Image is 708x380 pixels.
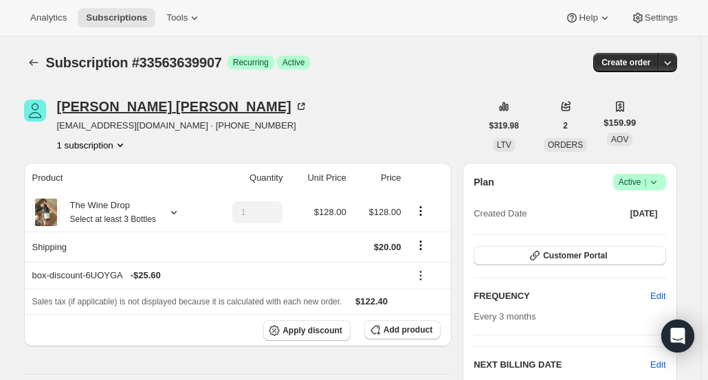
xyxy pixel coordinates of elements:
[474,311,535,322] span: Every 3 months
[650,289,665,303] span: Edit
[622,204,666,223] button: [DATE]
[233,57,269,68] span: Recurring
[557,8,619,27] button: Help
[645,12,678,23] span: Settings
[619,175,661,189] span: Active
[57,100,308,113] div: [PERSON_NAME] [PERSON_NAME]
[131,269,161,282] span: - $25.60
[32,297,342,306] span: Sales tax (if applicable) is not displayed because it is calculated with each new order.
[78,8,155,27] button: Subscriptions
[24,163,208,193] th: Product
[601,57,650,68] span: Create order
[548,140,583,150] span: ORDERS
[489,120,519,131] span: $319.98
[474,246,665,265] button: Customer Portal
[410,203,432,219] button: Product actions
[623,8,686,27] button: Settings
[166,12,188,23] span: Tools
[208,163,287,193] th: Quantity
[555,116,576,135] button: 2
[287,163,350,193] th: Unit Price
[364,320,441,339] button: Add product
[70,214,156,224] small: Select at least 3 Bottles
[474,289,650,303] h2: FREQUENCY
[46,55,222,70] span: Subscription #33563639907
[497,140,511,150] span: LTV
[57,119,308,133] span: [EMAIL_ADDRESS][DOMAIN_NAME] · [PHONE_NUMBER]
[593,53,659,72] button: Create order
[604,116,636,130] span: $159.99
[60,199,156,226] div: The Wine Drop
[355,296,388,306] span: $122.40
[263,320,351,341] button: Apply discount
[630,208,658,219] span: [DATE]
[543,250,607,261] span: Customer Portal
[474,175,494,189] h2: Plan
[481,116,527,135] button: $319.98
[410,238,432,253] button: Shipping actions
[32,269,401,282] div: box-discount-6UOYGA
[661,320,694,353] div: Open Intercom Messenger
[24,53,43,72] button: Subscriptions
[86,12,147,23] span: Subscriptions
[283,325,342,336] span: Apply discount
[22,8,75,27] button: Analytics
[24,100,46,122] span: Corina Osmond Vickers
[30,12,67,23] span: Analytics
[563,120,568,131] span: 2
[611,135,628,144] span: AOV
[24,232,208,262] th: Shipping
[642,285,674,307] button: Edit
[314,207,346,217] span: $128.00
[474,207,527,221] span: Created Date
[283,57,305,68] span: Active
[474,358,650,372] h2: NEXT BILLING DATE
[644,177,646,188] span: |
[384,324,432,335] span: Add product
[158,8,210,27] button: Tools
[374,242,401,252] span: $20.00
[369,207,401,217] span: $128.00
[579,12,597,23] span: Help
[650,358,665,372] button: Edit
[351,163,406,193] th: Price
[57,138,127,152] button: Product actions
